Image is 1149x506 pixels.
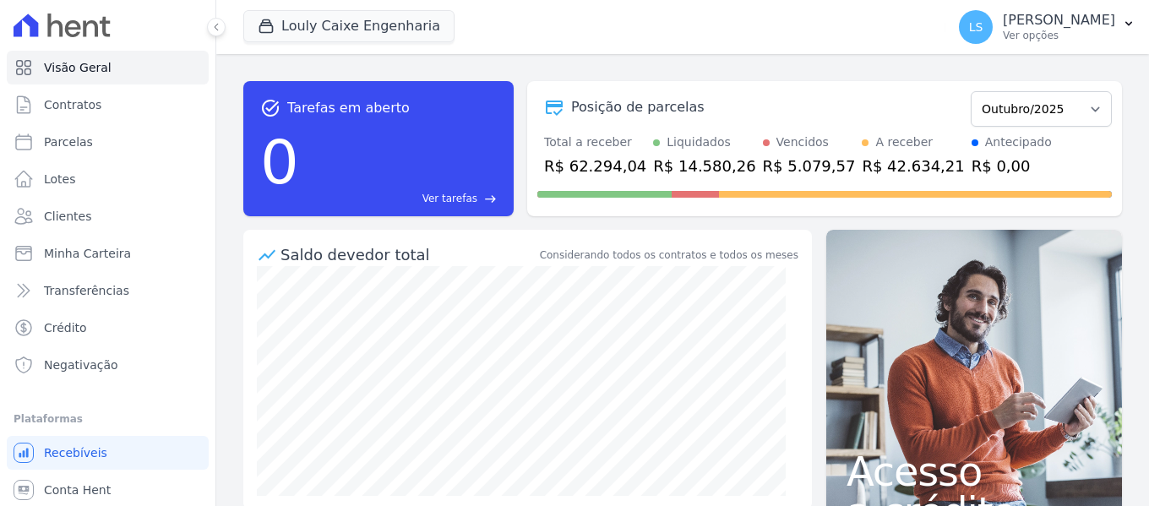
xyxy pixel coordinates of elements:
a: Negativação [7,348,209,382]
span: Negativação [44,356,118,373]
div: 0 [260,118,299,206]
a: Clientes [7,199,209,233]
span: Crédito [44,319,87,336]
span: Transferências [44,282,129,299]
button: Louly Caixe Engenharia [243,10,455,42]
span: Tarefas em aberto [287,98,410,118]
div: Plataformas [14,409,202,429]
div: Saldo devedor total [280,243,536,266]
button: LS [PERSON_NAME] Ver opções [945,3,1149,51]
div: R$ 42.634,21 [862,155,964,177]
a: Transferências [7,274,209,307]
a: Recebíveis [7,436,209,470]
div: Posição de parcelas [571,97,705,117]
span: Conta Hent [44,482,111,498]
a: Parcelas [7,125,209,159]
a: Minha Carteira [7,237,209,270]
span: Recebíveis [44,444,107,461]
div: Total a receber [544,133,646,151]
span: Visão Geral [44,59,112,76]
span: Clientes [44,208,91,225]
div: Liquidados [667,133,731,151]
div: R$ 62.294,04 [544,155,646,177]
span: task_alt [260,98,280,118]
p: Ver opções [1003,29,1115,42]
div: Vencidos [776,133,829,151]
span: Contratos [44,96,101,113]
span: Lotes [44,171,76,188]
span: Minha Carteira [44,245,131,262]
a: Ver tarefas east [306,191,497,206]
span: Ver tarefas [422,191,477,206]
span: LS [969,21,983,33]
div: R$ 0,00 [972,155,1052,177]
div: Antecipado [985,133,1052,151]
a: Lotes [7,162,209,196]
div: A receber [875,133,933,151]
div: R$ 5.079,57 [763,155,856,177]
span: Acesso [847,451,1102,492]
span: Parcelas [44,133,93,150]
span: east [484,193,497,205]
a: Contratos [7,88,209,122]
a: Crédito [7,311,209,345]
div: R$ 14.580,26 [653,155,755,177]
div: Considerando todos os contratos e todos os meses [540,248,798,263]
a: Visão Geral [7,51,209,84]
p: [PERSON_NAME] [1003,12,1115,29]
